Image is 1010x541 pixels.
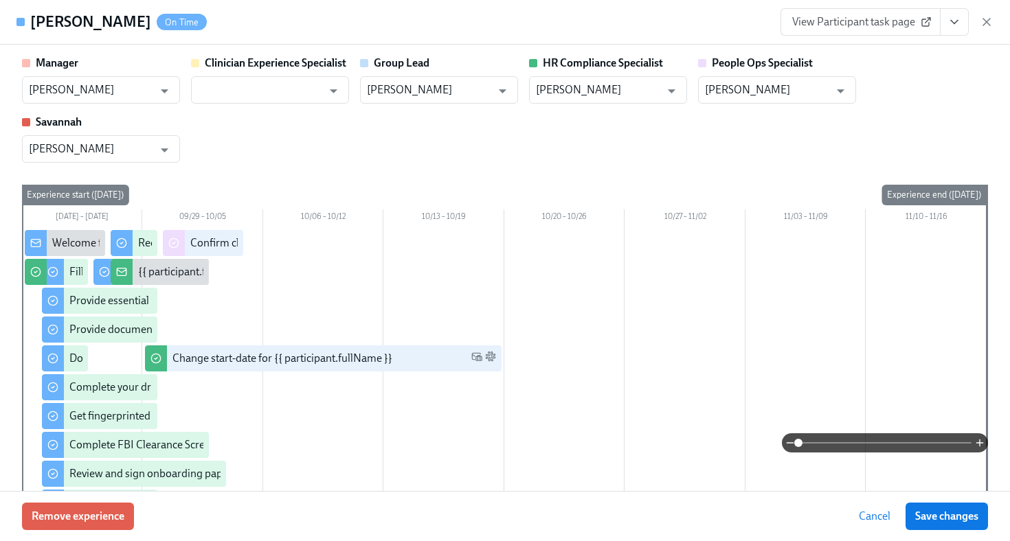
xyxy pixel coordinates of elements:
button: View task page [940,8,969,36]
div: Complete your drug screening [69,380,212,395]
div: Provide essential professional documentation [69,293,284,308]
span: Remove experience [32,509,124,523]
strong: HR Compliance Specialist [543,56,663,69]
button: Open [154,139,175,161]
div: 10/06 – 10/12 [263,209,384,227]
strong: Manager [36,56,78,69]
button: Open [661,80,682,102]
div: 10/13 – 10/19 [383,209,504,227]
div: Change start-date for {{ participant.fullName }} [172,351,392,366]
button: Open [323,80,344,102]
span: Slack [485,351,496,367]
div: 11/03 – 11/09 [745,209,866,227]
div: Fill out the onboarding form [69,264,202,279]
strong: Clinician Experience Specialist [205,56,346,69]
button: Save changes [906,503,988,530]
button: Cancel [849,503,900,530]
span: Cancel [859,509,890,523]
strong: Group Lead [374,56,429,69]
div: Confirm cleared by People Ops [190,235,335,251]
button: Open [830,80,851,102]
span: View Participant task page [792,15,929,29]
div: 10/27 – 11/02 [625,209,745,227]
div: Do your background check in Checkr [69,351,240,366]
div: 10/20 – 10/26 [504,209,625,227]
strong: People Ops Specialist [712,56,813,69]
span: On Time [157,17,207,27]
div: 11/10 – 11/16 [866,209,987,227]
div: Provide documents for your I9 verification [69,322,267,337]
button: Open [492,80,513,102]
div: Request your equipment [138,235,254,251]
span: Work Email [471,351,482,367]
div: Experience start ([DATE]) [21,185,129,205]
div: Review and sign onboarding paperwork in [GEOGRAPHIC_DATA] [69,466,377,481]
div: {{ participant.fullName }} has filled out the onboarding form [138,264,418,279]
button: Remove experience [22,503,134,530]
a: View Participant task page [781,8,941,36]
div: 09/29 – 10/05 [142,209,263,227]
div: Get fingerprinted [69,408,150,424]
div: [DATE] – [DATE] [22,209,142,227]
h4: [PERSON_NAME] [30,12,151,32]
div: Experience end ([DATE]) [882,185,987,205]
div: Welcome from the Charlie Health Compliance Team 👋 [52,235,311,251]
button: Open [154,80,175,102]
span: Save changes [915,509,978,523]
strong: Savannah [36,115,82,128]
